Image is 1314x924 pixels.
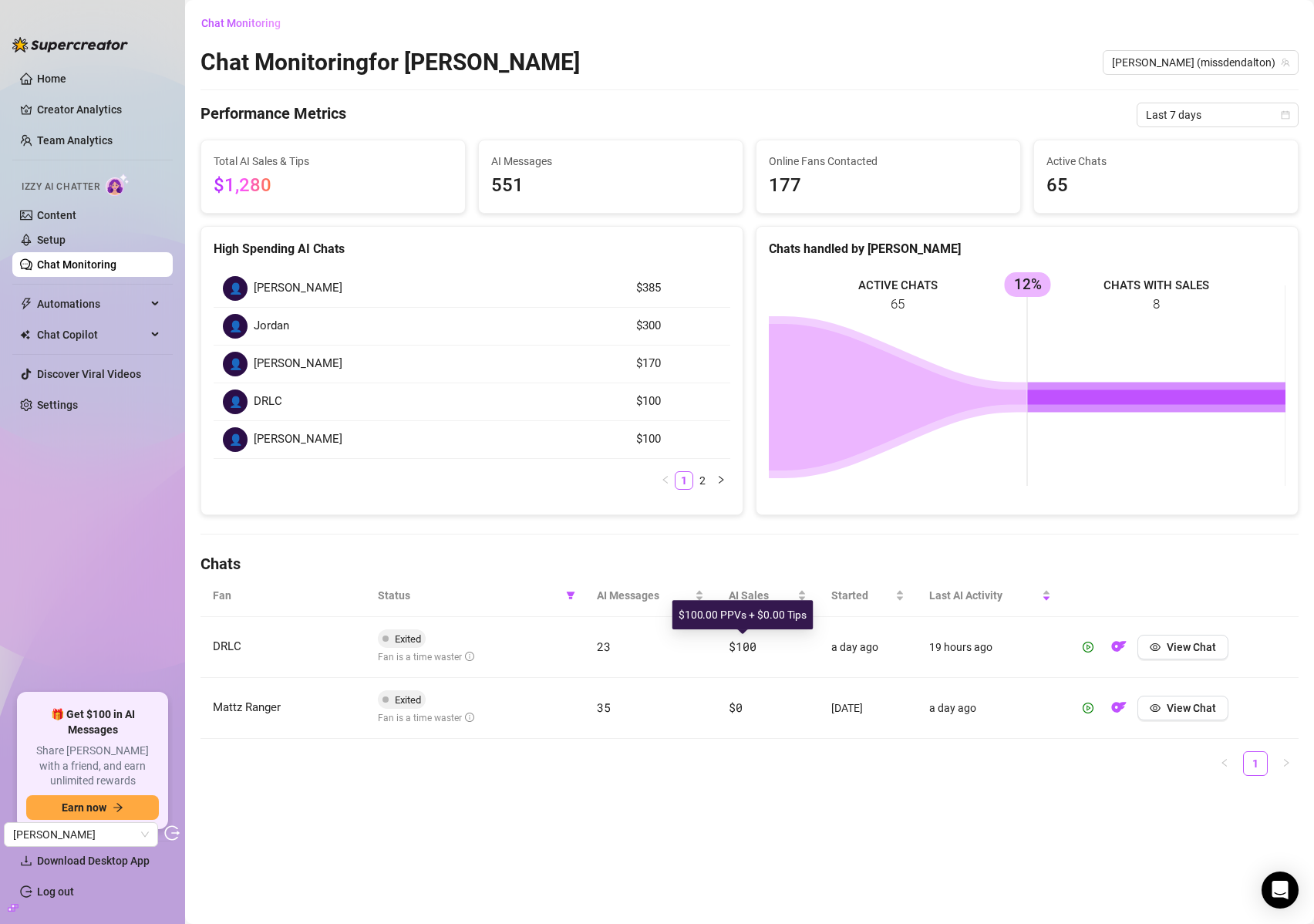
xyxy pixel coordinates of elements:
[769,239,1285,258] div: Chats handled by [PERSON_NAME]
[164,825,180,841] span: logout
[1150,642,1161,653] span: eye
[26,707,159,737] span: 🎁 Get $100 in AI Messages
[13,823,149,846] span: Denise Dalton
[378,713,474,723] span: Fan is a time waster
[1112,51,1289,74] span: Denise (missdendalton)
[1262,872,1299,909] div: Open Intercom Messenger
[62,801,106,814] span: Earn now
[200,575,366,617] th: Fan
[1244,752,1267,775] a: 1
[1146,103,1289,126] span: Last 7 days
[254,279,342,298] span: [PERSON_NAME]
[1167,641,1216,653] span: View Chat
[1212,751,1237,776] li: Previous Page
[200,553,1299,575] h4: Chats
[378,587,561,604] span: Status
[395,694,421,706] span: Exited
[694,472,711,489] a: 2
[8,902,19,913] span: build
[1107,705,1131,717] a: OF
[1111,700,1127,715] img: OF
[37,322,147,347] span: Chat Copilot
[214,174,271,196] span: $1,280
[106,174,130,196] img: AI Chatter
[1046,171,1285,201] span: 65
[636,279,721,298] article: $385
[465,652,474,661] span: info-circle
[1167,702,1216,714] span: View Chat
[378,652,474,663] span: Fan is a time waster
[20,855,32,867] span: download
[712,471,730,490] button: right
[37,368,141,380] a: Discover Viral Videos
[254,317,289,336] span: Jordan
[1243,751,1268,776] li: 1
[26,744,159,789] span: Share [PERSON_NAME] with a friend, and earn unlimited rewards
[37,234,66,246] a: Setup
[37,399,78,411] a: Settings
[729,587,794,604] span: AI Sales
[1137,635,1228,659] button: View Chat
[214,153,453,170] span: Total AI Sales & Tips
[223,314,248,339] div: 👤
[37,97,160,122] a: Creator Analytics
[597,587,692,604] span: AI Messages
[26,795,159,820] button: Earn nowarrow-right
[37,134,113,147] a: Team Analytics
[20,298,32,310] span: thunderbolt
[1212,751,1237,776] button: left
[223,389,248,414] div: 👤
[37,209,76,221] a: Content
[917,678,1063,739] td: a day ago
[201,17,281,29] span: Chat Monitoring
[12,37,128,52] img: logo-BBDzfeDw.svg
[563,584,578,607] span: filter
[929,587,1039,604] span: Last AI Activity
[712,471,730,490] li: Next Page
[661,475,670,484] span: left
[37,855,150,867] span: Download Desktop App
[819,575,917,617] th: Started
[1083,703,1093,713] span: play-circle
[597,639,610,654] span: 23
[1046,153,1285,170] span: Active Chats
[566,591,575,600] span: filter
[819,617,917,678] td: a day ago
[1111,639,1127,654] img: OF
[1107,635,1131,659] button: OF
[200,103,346,127] h4: Performance Metrics
[1282,758,1291,767] span: right
[597,700,610,715] span: 35
[769,153,1008,170] span: Online Fans Contacted
[636,393,721,411] article: $100
[1107,696,1131,720] button: OF
[716,475,726,484] span: right
[37,73,66,85] a: Home
[37,885,74,898] a: Log out
[254,355,342,373] span: [PERSON_NAME]
[672,600,814,629] div: $100.00 PPVs + $0.00 Tips
[1274,751,1299,776] button: right
[636,317,721,336] article: $300
[200,11,293,35] button: Chat Monitoring
[213,639,241,653] span: DRLC
[1281,110,1290,120] span: calendar
[254,393,282,411] span: DRLC
[37,292,147,316] span: Automations
[214,239,730,258] div: High Spending AI Chats
[693,471,712,490] li: 2
[113,802,123,813] span: arrow-right
[200,48,580,77] h2: Chat Monitoring for [PERSON_NAME]
[831,587,892,604] span: Started
[491,171,730,201] span: 551
[37,258,116,271] a: Chat Monitoring
[223,427,248,452] div: 👤
[395,633,421,645] span: Exited
[223,276,248,301] div: 👤
[716,575,819,617] th: AI Sales
[676,472,692,489] a: 1
[636,430,721,449] article: $100
[1281,58,1290,67] span: team
[917,575,1063,617] th: Last AI Activity
[729,639,756,654] span: $100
